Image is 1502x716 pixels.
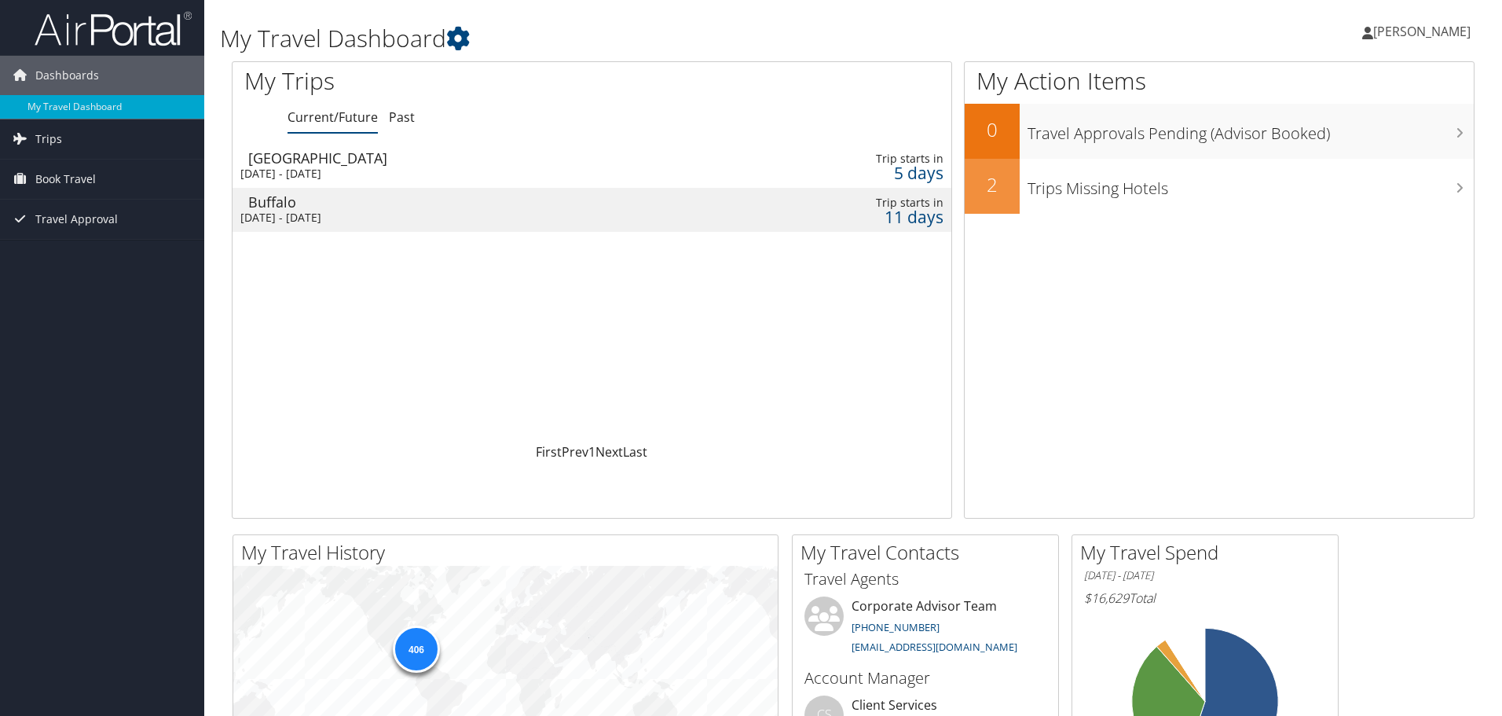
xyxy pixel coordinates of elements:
h3: Account Manager [804,667,1046,689]
a: Last [623,443,647,461]
a: Prev [562,443,588,461]
h1: My Trips [244,64,640,97]
h2: 2 [965,171,1020,198]
h2: My Travel Contacts [800,539,1058,566]
div: [GEOGRAPHIC_DATA] [248,151,697,165]
h3: Trips Missing Hotels [1028,170,1474,200]
div: [DATE] - [DATE] [240,167,689,181]
div: Trip starts in [785,152,943,166]
div: Buffalo [248,195,697,209]
span: $16,629 [1084,589,1129,607]
a: First [536,443,562,461]
a: [PHONE_NUMBER] [852,620,940,634]
h1: My Action Items [965,64,1474,97]
h2: 0 [965,116,1020,143]
h6: [DATE] - [DATE] [1084,568,1326,583]
div: 5 days [785,166,943,180]
h2: My Travel Spend [1080,539,1338,566]
a: [EMAIL_ADDRESS][DOMAIN_NAME] [852,640,1017,654]
li: Corporate Advisor Team [797,597,1054,661]
span: Travel Approval [35,200,118,239]
a: 1 [588,443,595,461]
div: 406 [393,625,440,672]
h3: Travel Agents [804,568,1046,590]
h1: My Travel Dashboard [220,22,1064,55]
div: Trip starts in [785,196,943,210]
a: 0Travel Approvals Pending (Advisor Booked) [965,104,1474,159]
h3: Travel Approvals Pending (Advisor Booked) [1028,115,1474,145]
h2: My Travel History [241,539,778,566]
span: Trips [35,119,62,159]
a: Past [389,108,415,126]
h6: Total [1084,589,1326,607]
span: Book Travel [35,160,96,199]
a: [PERSON_NAME] [1362,8,1486,55]
span: Dashboards [35,56,99,95]
img: airportal-logo.png [35,10,192,47]
div: [DATE] - [DATE] [240,211,689,225]
a: 2Trips Missing Hotels [965,159,1474,214]
div: 11 days [785,210,943,224]
span: [PERSON_NAME] [1373,23,1471,40]
a: Current/Future [288,108,378,126]
a: Next [595,443,623,461]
